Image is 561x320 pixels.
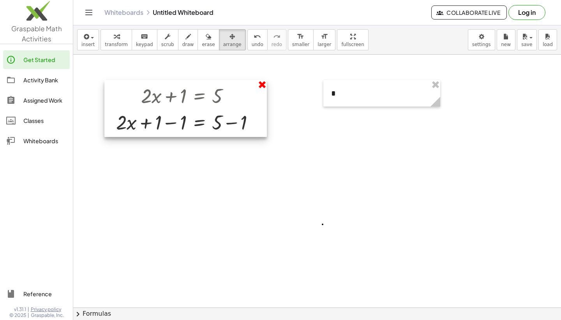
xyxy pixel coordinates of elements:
span: save [521,42,532,47]
span: smaller [292,42,309,47]
button: load [538,29,557,50]
span: chevron_right [73,309,83,319]
button: Collaborate Live [431,5,507,20]
div: Activity Bank [23,75,67,85]
i: undo [254,32,261,41]
div: Reference [23,289,67,299]
span: © 2025 [9,312,26,318]
button: erase [198,29,219,50]
span: redo [272,42,282,47]
span: arrange [223,42,242,47]
div: Classes [23,116,67,125]
span: draw [182,42,194,47]
span: load [543,42,553,47]
button: draw [178,29,198,50]
a: Assigned Work [3,91,70,110]
span: new [501,42,511,47]
span: transform [105,42,128,47]
button: Toggle navigation [83,6,95,19]
span: | [28,312,29,318]
button: undoundo [247,29,268,50]
span: insert [81,42,95,47]
i: format_size [321,32,328,41]
div: Whiteboards [23,136,67,146]
a: Whiteboards [104,9,143,16]
span: Collaborate Live [438,9,500,16]
span: keypad [136,42,153,47]
span: Graspable Math Activities [11,24,62,43]
button: fullscreen [337,29,368,50]
button: insert [77,29,99,50]
button: arrange [219,29,246,50]
span: v1.31.1 [14,306,26,313]
a: Activity Bank [3,71,70,89]
button: settings [468,29,495,50]
span: settings [472,42,491,47]
a: Get Started [3,50,70,69]
button: keyboardkeypad [132,29,157,50]
button: redoredo [267,29,286,50]
span: scrub [161,42,174,47]
button: Log in [508,5,545,20]
button: save [517,29,537,50]
i: redo [273,32,280,41]
span: Graspable, Inc. [31,312,64,318]
span: erase [202,42,215,47]
i: keyboard [141,32,148,41]
span: larger [318,42,331,47]
span: fullscreen [341,42,364,47]
button: chevron_rightFormulas [73,308,561,320]
div: Get Started [23,55,67,64]
button: scrub [157,29,178,50]
button: format_sizelarger [313,29,335,50]
a: Whiteboards [3,132,70,150]
a: Classes [3,111,70,130]
a: Reference [3,284,70,303]
div: Assigned Work [23,96,67,105]
i: format_size [297,32,304,41]
span: | [28,306,29,313]
button: format_sizesmaller [288,29,314,50]
button: transform [101,29,132,50]
button: new [497,29,515,50]
a: Privacy policy [31,306,64,313]
span: undo [252,42,263,47]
